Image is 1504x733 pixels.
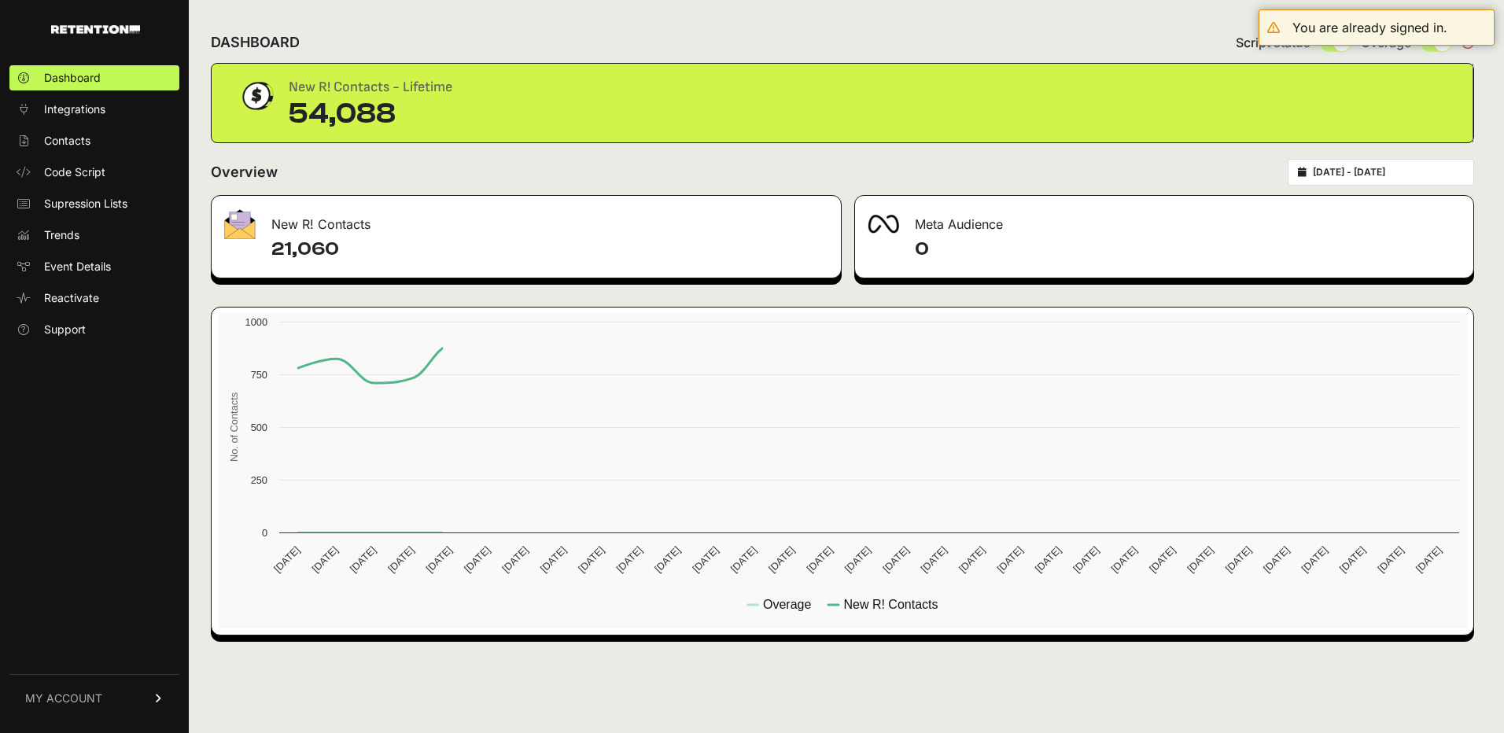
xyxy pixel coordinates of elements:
[9,317,179,342] a: Support
[385,544,416,575] text: [DATE]
[1337,544,1368,575] text: [DATE]
[271,544,302,575] text: [DATE]
[766,544,797,575] text: [DATE]
[1109,544,1140,575] text: [DATE]
[44,164,105,180] span: Code Script
[994,544,1025,575] text: [DATE]
[843,598,938,611] text: New R! Contacts
[652,544,683,575] text: [DATE]
[690,544,721,575] text: [DATE]
[44,290,99,306] span: Reactivate
[44,70,101,86] span: Dashboard
[1033,544,1063,575] text: [DATE]
[1147,544,1178,575] text: [DATE]
[309,544,340,575] text: [DATE]
[919,544,949,575] text: [DATE]
[251,369,267,381] text: 750
[538,544,569,575] text: [DATE]
[804,544,835,575] text: [DATE]
[728,544,759,575] text: [DATE]
[842,544,873,575] text: [DATE]
[957,544,987,575] text: [DATE]
[348,544,378,575] text: [DATE]
[499,544,530,575] text: [DATE]
[614,544,645,575] text: [DATE]
[211,31,300,53] h2: DASHBOARD
[251,422,267,433] text: 500
[880,544,911,575] text: [DATE]
[251,474,267,486] text: 250
[51,25,140,34] img: Retention.com
[9,191,179,216] a: Supression Lists
[25,691,102,706] span: MY ACCOUNT
[9,160,179,185] a: Code Script
[9,285,179,311] a: Reactivate
[424,544,455,575] text: [DATE]
[224,209,256,239] img: fa-envelope-19ae18322b30453b285274b1b8af3d052b27d846a4fbe8435d1a52b978f639a2.png
[289,98,452,130] div: 54,088
[289,76,452,98] div: New R! Contacts - Lifetime
[915,237,1461,262] h4: 0
[462,544,492,575] text: [DATE]
[44,259,111,274] span: Event Details
[1414,544,1444,575] text: [DATE]
[9,65,179,90] a: Dashboard
[211,161,278,183] h2: Overview
[44,133,90,149] span: Contacts
[1223,544,1254,575] text: [DATE]
[44,322,86,337] span: Support
[1236,33,1310,52] span: Script status
[212,196,841,243] div: New R! Contacts
[262,527,267,539] text: 0
[9,674,179,722] a: MY ACCOUNT
[9,97,179,122] a: Integrations
[44,227,79,243] span: Trends
[228,392,240,462] text: No. of Contacts
[237,76,276,116] img: dollar-coin-05c43ed7efb7bc0c12610022525b4bbbb207c7efeef5aecc26f025e68dcafac9.png
[1185,544,1215,575] text: [DATE]
[1375,544,1406,575] text: [DATE]
[9,254,179,279] a: Event Details
[576,544,606,575] text: [DATE]
[1261,544,1292,575] text: [DATE]
[855,196,1473,243] div: Meta Audience
[1292,18,1447,37] div: You are already signed in.
[1071,544,1101,575] text: [DATE]
[763,598,811,611] text: Overage
[9,128,179,153] a: Contacts
[271,237,828,262] h4: 21,060
[1299,544,1329,575] text: [DATE]
[868,215,899,234] img: fa-meta-2f981b61bb99beabf952f7030308934f19ce035c18b003e963880cc3fabeebb7.png
[245,316,267,328] text: 1000
[44,196,127,212] span: Supression Lists
[9,223,179,248] a: Trends
[44,101,105,117] span: Integrations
